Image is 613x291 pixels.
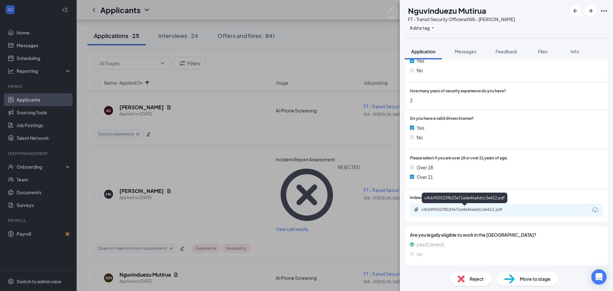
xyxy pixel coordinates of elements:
[421,207,511,212] div: c4cb9555239b23e71ede46a6dcc3e412.pdf
[520,275,550,282] span: Move to stage
[496,49,517,54] span: Feedback
[410,116,474,122] span: Do you have a valid drivers license?
[422,193,507,203] div: c4cb9555239b23e71ede46a6dcc3e412.pdf
[414,207,419,212] svg: Paperclip
[470,275,484,282] span: Reject
[455,49,476,54] span: Messages
[417,134,423,141] span: No
[587,7,594,15] svg: ArrowRight
[417,250,422,257] span: no
[591,206,599,214] svg: Download
[570,5,581,17] button: ArrowLeftNew
[414,207,517,213] a: Paperclipc4cb9555239b23e71ede46a6dcc3e412.pdf
[571,49,579,54] span: Info
[417,164,433,171] span: Over 18
[410,155,508,161] span: Please select if you are over 18 or over 21 years of age.
[417,173,433,180] span: Over 21
[410,195,438,201] span: Indeed Resume
[571,7,579,15] svg: ArrowLeftNew
[408,16,515,22] div: FT - Transit Security Officer at WA - [PERSON_NAME]
[585,5,596,17] button: ArrowRight
[431,26,435,30] svg: Plus
[591,269,607,285] div: Open Intercom Messenger
[417,241,444,248] span: yes (Correct)
[410,88,506,94] span: How many years of security experience do you have?
[417,124,424,131] span: Yes
[417,57,424,64] span: Yes
[410,231,603,238] span: Are you legally eligible to work in the [GEOGRAPHIC_DATA]?
[408,24,436,31] button: PlusAdd a tag
[538,49,548,54] span: Files
[408,5,486,16] h1: Nguvinduezu Mutirua
[417,67,423,74] span: No
[410,97,603,104] span: 2
[600,7,608,15] svg: Ellipses
[411,49,435,54] span: Application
